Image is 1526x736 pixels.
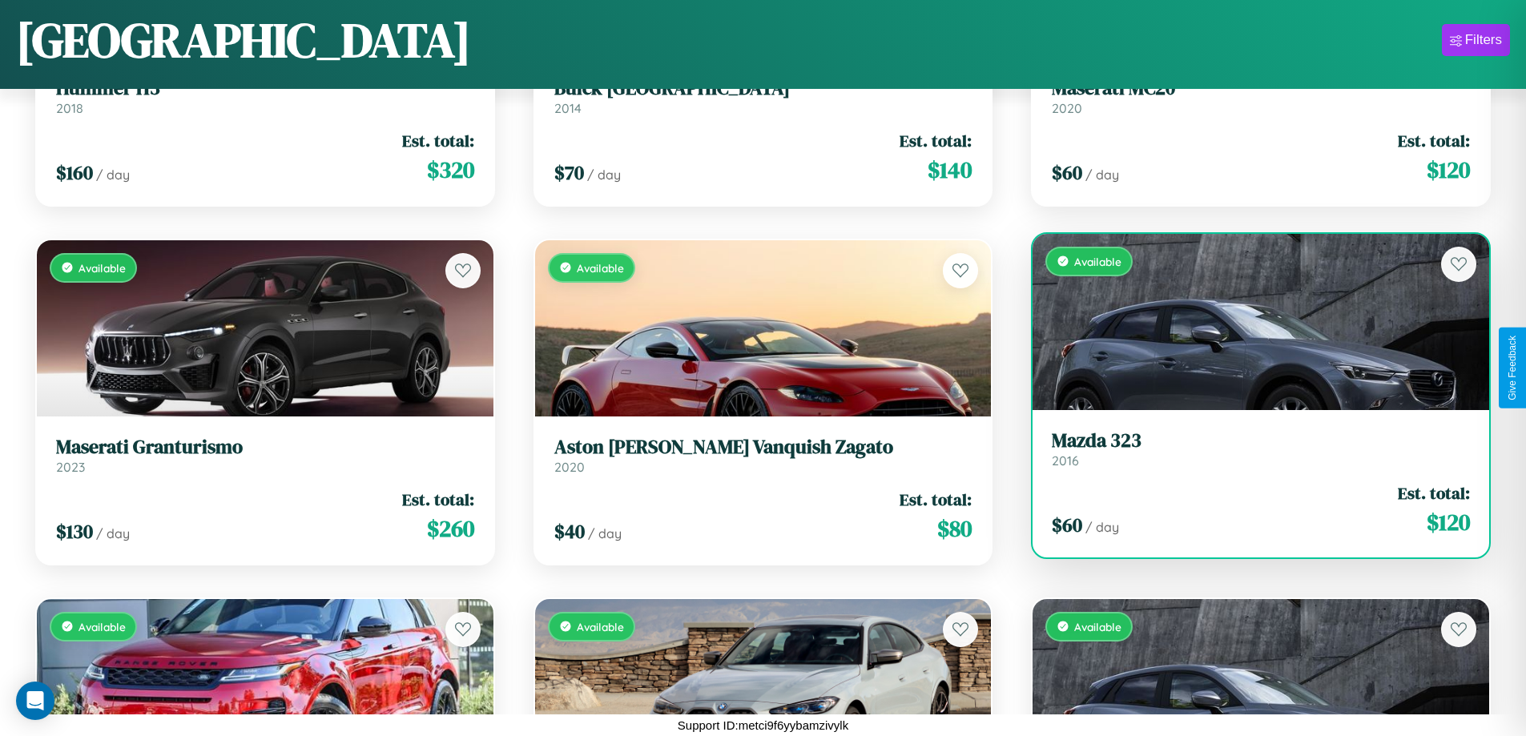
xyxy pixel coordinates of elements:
[1052,429,1470,469] a: Mazda 3232016
[1507,336,1518,400] div: Give Feedback
[1398,129,1470,152] span: Est. total:
[56,518,93,545] span: $ 130
[427,513,474,545] span: $ 260
[678,714,848,736] p: Support ID: metci9f6yybamzivylk
[1074,620,1121,633] span: Available
[1052,159,1082,186] span: $ 60
[1085,519,1119,535] span: / day
[56,459,85,475] span: 2023
[1052,100,1082,116] span: 2020
[1052,452,1079,469] span: 2016
[79,261,126,275] span: Available
[56,436,474,475] a: Maserati Granturismo2023
[900,129,972,152] span: Est. total:
[554,77,972,116] a: Buick [GEOGRAPHIC_DATA]2014
[56,77,474,100] h3: Hummer H3
[56,77,474,116] a: Hummer H32018
[554,459,585,475] span: 2020
[577,620,624,633] span: Available
[554,100,582,116] span: 2014
[554,518,585,545] span: $ 40
[1442,24,1510,56] button: Filters
[16,682,54,720] div: Open Intercom Messenger
[402,488,474,511] span: Est. total:
[577,261,624,275] span: Available
[1465,32,1502,48] div: Filters
[1074,255,1121,268] span: Available
[554,436,972,475] a: Aston [PERSON_NAME] Vanquish Zagato2020
[427,154,474,186] span: $ 320
[587,167,621,183] span: / day
[928,154,972,186] span: $ 140
[554,77,972,100] h3: Buick [GEOGRAPHIC_DATA]
[588,525,622,541] span: / day
[96,525,130,541] span: / day
[1427,154,1470,186] span: $ 120
[554,436,972,459] h3: Aston [PERSON_NAME] Vanquish Zagato
[1052,512,1082,538] span: $ 60
[79,620,126,633] span: Available
[937,513,972,545] span: $ 80
[1052,77,1470,116] a: Maserati MC202020
[554,159,584,186] span: $ 70
[1427,506,1470,538] span: $ 120
[56,436,474,459] h3: Maserati Granturismo
[402,129,474,152] span: Est. total:
[900,488,972,511] span: Est. total:
[1085,167,1119,183] span: / day
[96,167,130,183] span: / day
[56,159,93,186] span: $ 160
[1398,481,1470,505] span: Est. total:
[16,7,471,73] h1: [GEOGRAPHIC_DATA]
[1052,429,1470,452] h3: Mazda 323
[56,100,83,116] span: 2018
[1052,77,1470,100] h3: Maserati MC20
